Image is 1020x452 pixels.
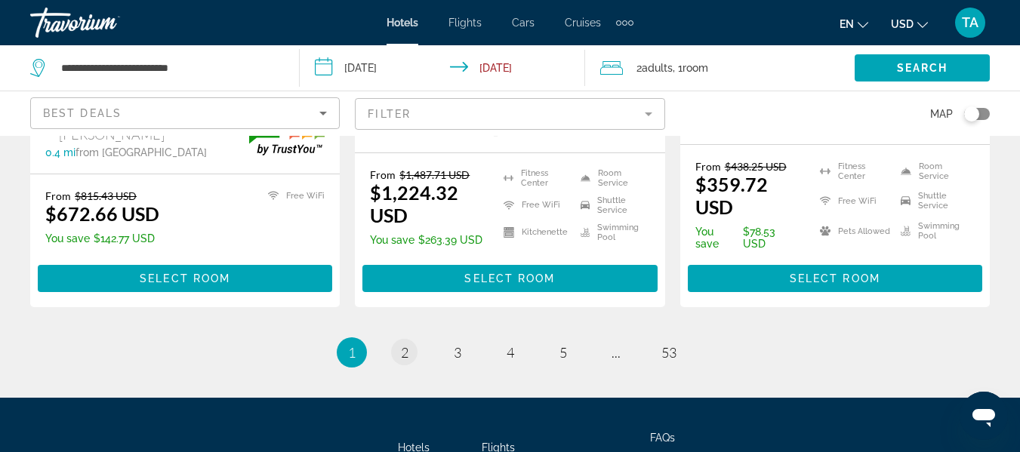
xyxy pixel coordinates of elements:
[45,232,159,244] p: $142.77 USD
[507,344,514,361] span: 4
[840,13,868,35] button: Change language
[496,168,573,188] li: Fitness Center
[496,223,573,242] li: Kitchenette
[573,223,650,242] li: Swimming Pool
[348,344,356,361] span: 1
[688,268,982,284] a: Select Room
[930,103,953,125] span: Map
[565,17,601,29] a: Cruises
[840,18,854,30] span: en
[260,189,325,202] li: Free WiFi
[30,337,990,367] nav: Pagination
[401,344,408,361] span: 2
[512,17,535,29] a: Cars
[960,392,1008,440] iframe: Button to launch messaging window
[812,220,894,242] li: Pets Allowed
[953,107,990,121] button: Toggle map
[893,190,975,213] li: Shuttle Service
[45,232,90,244] span: You save
[399,168,470,181] del: $1,487.71 USD
[891,13,928,35] button: Change currency
[355,97,664,131] button: Filter
[496,195,573,215] li: Free WiFi
[38,265,332,292] button: Select Room
[370,234,484,246] p: $263.39 USD
[43,104,327,122] mat-select: Sort by
[300,45,584,91] button: Check-in date: Nov 6, 2025 Check-out date: Nov 9, 2025
[448,17,482,29] a: Flights
[695,160,721,173] span: From
[951,7,990,38] button: User Menu
[559,344,567,361] span: 5
[650,432,675,444] a: FAQs
[585,45,855,91] button: Travelers: 2 adults, 0 children
[140,272,230,284] span: Select Room
[38,268,332,284] a: Select Room
[855,54,990,81] button: Search
[612,344,621,361] span: ...
[695,226,740,250] span: You save
[636,57,673,78] span: 2
[30,3,181,42] a: Travorium
[695,173,768,218] ins: $359.72 USD
[812,160,894,183] li: Fitness Center
[893,160,975,183] li: Room Service
[891,18,914,30] span: USD
[45,146,75,158] span: 0.4 mi
[362,265,657,292] button: Select Room
[790,272,880,284] span: Select Room
[893,220,975,242] li: Swimming Pool
[673,57,708,78] span: , 1
[45,189,71,202] span: From
[642,62,673,74] span: Adults
[387,17,418,29] a: Hotels
[43,107,122,119] span: Best Deals
[370,181,458,226] ins: $1,224.32 USD
[464,272,555,284] span: Select Room
[75,189,137,202] del: $815.43 USD
[370,168,396,181] span: From
[812,190,894,213] li: Free WiFi
[661,344,676,361] span: 53
[45,202,159,225] ins: $672.66 USD
[962,15,978,30] span: TA
[688,265,982,292] button: Select Room
[362,268,657,284] a: Select Room
[573,168,650,188] li: Room Service
[683,62,708,74] span: Room
[370,234,414,246] span: You save
[454,344,461,361] span: 3
[695,226,801,250] p: $78.53 USD
[616,11,633,35] button: Extra navigation items
[573,195,650,215] li: Shuttle Service
[75,146,207,158] span: from [GEOGRAPHIC_DATA]
[725,160,787,173] del: $438.25 USD
[897,62,948,74] span: Search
